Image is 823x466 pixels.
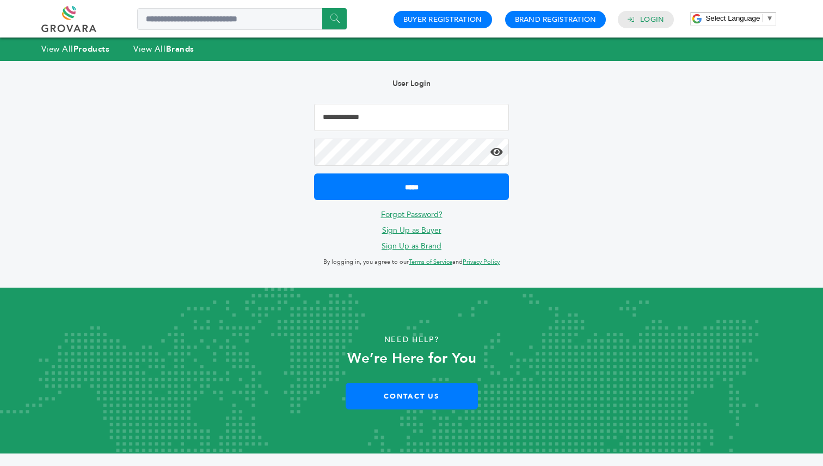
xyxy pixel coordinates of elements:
input: Password [314,139,509,166]
b: User Login [392,78,431,89]
a: Brand Registration [515,15,597,24]
input: Email Address [314,104,509,131]
a: View AllProducts [41,44,110,54]
a: Buyer Registration [403,15,482,24]
a: Contact Us [346,383,478,409]
strong: Brands [166,44,194,54]
span: Select Language [705,14,760,22]
a: Terms of Service [409,258,452,266]
a: Select Language​ [705,14,773,22]
a: Privacy Policy [463,258,500,266]
a: Sign Up as Brand [382,241,441,251]
strong: Products [73,44,109,54]
p: Need Help? [41,332,782,348]
a: Forgot Password? [381,209,443,220]
span: ​ [763,14,763,22]
a: View AllBrands [133,44,194,54]
a: Login [640,15,664,24]
input: Search a product or brand... [137,8,347,30]
p: By logging in, you agree to our and [314,256,509,269]
span: ▼ [766,14,773,22]
a: Sign Up as Buyer [382,225,441,235]
strong: We’re Here for You [347,349,476,368]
